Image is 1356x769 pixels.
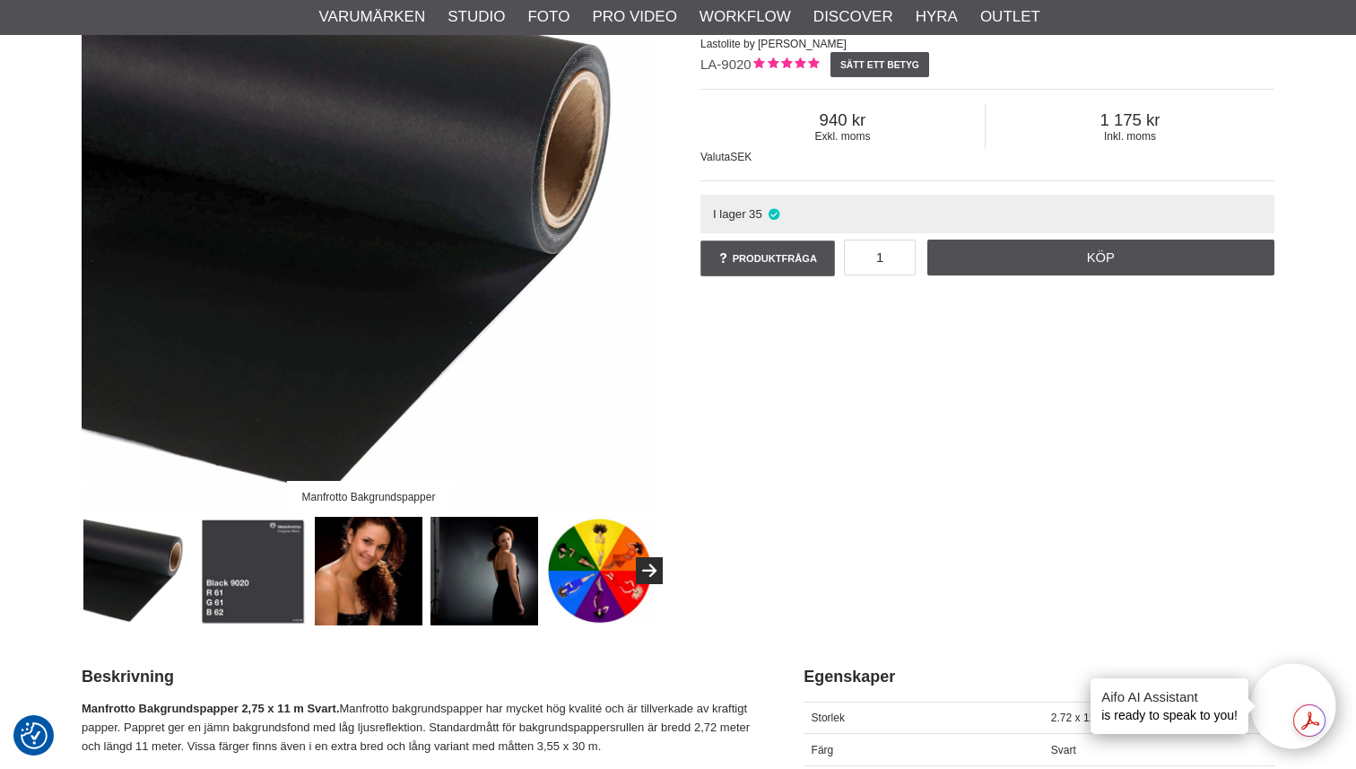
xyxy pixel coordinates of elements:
[700,38,847,50] span: Lastolite by [PERSON_NAME]
[927,240,1275,275] a: Köp
[700,130,985,143] span: Exkl. moms
[21,722,48,749] img: Revisit consent button
[830,52,930,77] a: Sätt ett betyg
[199,517,308,625] img: Svart 9020 - Kalibrerad Monitor Adobe RGB 6500K
[980,5,1040,29] a: Outlet
[82,702,340,715] strong: Manfrotto Bakgrundspapper 2,75 x 11 m Svart.
[700,57,752,72] span: LA-9020
[812,744,834,756] span: Färg
[448,5,505,29] a: Studio
[700,240,835,276] a: Produktfråga
[700,110,985,130] span: 940
[287,481,450,512] div: Manfrotto Bakgrundspapper
[21,720,48,752] button: Samtyckesinställningar
[1091,678,1248,734] div: is ready to speak to you!
[767,207,782,221] i: I lager
[730,151,752,163] span: SEK
[1101,687,1238,706] h4: Aifo AI Assistant
[82,700,759,756] p: Manfrotto bakgrundspapper har mycket hög kvalité och är tillverkade av kraftigt papper. Pappret g...
[700,5,791,29] a: Workflow
[527,5,569,29] a: Foto
[592,5,676,29] a: Pro Video
[319,5,426,29] a: Varumärken
[804,666,1274,688] h2: Egenskaper
[713,207,746,221] span: I lager
[1051,744,1076,756] span: Svart
[986,110,1274,130] span: 1 175
[813,5,893,29] a: Discover
[812,712,845,724] span: Storlek
[546,517,655,625] img: Colorama Color Wheel
[315,517,423,625] img: Black bakgrundspapper - Lastolite by Manfrotto
[430,517,539,625] img: Paper Roll Backgrounds
[636,557,663,584] button: Next
[916,5,958,29] a: Hyra
[986,130,1274,143] span: Inkl. moms
[83,517,192,625] img: Manfrotto Bakgrundspapper
[1051,712,1108,724] span: 2.72 x 11 m
[752,56,819,74] div: Kundbetyg: 5.00
[749,207,762,221] span: 35
[700,151,730,163] span: Valuta
[82,666,759,688] h2: Beskrivning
